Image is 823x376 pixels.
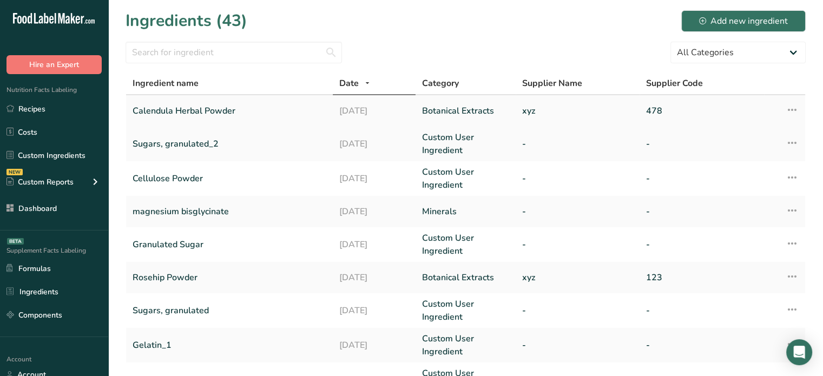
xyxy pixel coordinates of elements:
[339,131,409,157] a: [DATE]
[522,298,633,324] a: -
[422,166,509,192] a: Custom User Ingredient
[133,100,326,122] a: Calendula Herbal Powder
[422,200,509,223] a: Minerals
[6,55,102,74] button: Hire an Expert
[133,77,199,90] span: Ingredient name
[422,332,509,358] a: Custom User Ingredient
[339,232,409,258] a: [DATE]
[522,266,633,289] a: xyz
[339,298,409,324] a: [DATE]
[522,77,582,90] span: Supplier Name
[646,266,757,289] a: 123
[126,9,247,33] h1: Ingredients (43)
[522,166,633,192] a: -
[646,232,757,258] a: -
[126,42,342,63] input: Search for ingredient
[339,332,409,358] a: [DATE]
[339,100,409,122] a: [DATE]
[6,176,74,188] div: Custom Reports
[522,232,633,258] a: -
[339,77,359,90] span: Date
[422,298,509,324] a: Custom User Ingredient
[422,131,509,157] a: Custom User Ingredient
[422,232,509,258] a: Custom User Ingredient
[681,10,806,32] button: Add new ingredient
[133,200,326,223] a: magnesium bisglycinate
[339,166,409,192] a: [DATE]
[786,339,812,365] div: Open Intercom Messenger
[522,200,633,223] a: -
[7,238,24,245] div: BETA
[699,15,788,28] div: Add new ingredient
[522,100,633,122] a: xyz
[133,131,326,157] a: Sugars, granulated_2
[133,232,326,258] a: Granulated Sugar
[646,200,757,223] a: -
[646,166,757,192] a: -
[339,266,409,289] a: [DATE]
[133,166,326,192] a: Cellulose Powder
[6,169,23,175] div: NEW
[646,332,757,358] a: -
[133,332,326,358] a: Gelatin_1
[133,266,326,289] a: Rosehip Powder
[646,298,757,324] a: -
[133,298,326,324] a: Sugars, granulated
[646,100,757,122] a: 478
[422,266,509,289] a: Botanical Extracts
[422,100,509,122] a: Botanical Extracts
[522,131,633,157] a: -
[339,200,409,223] a: [DATE]
[522,332,633,358] a: -
[646,131,757,157] a: -
[422,77,459,90] span: Category
[646,77,703,90] span: Supplier Code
